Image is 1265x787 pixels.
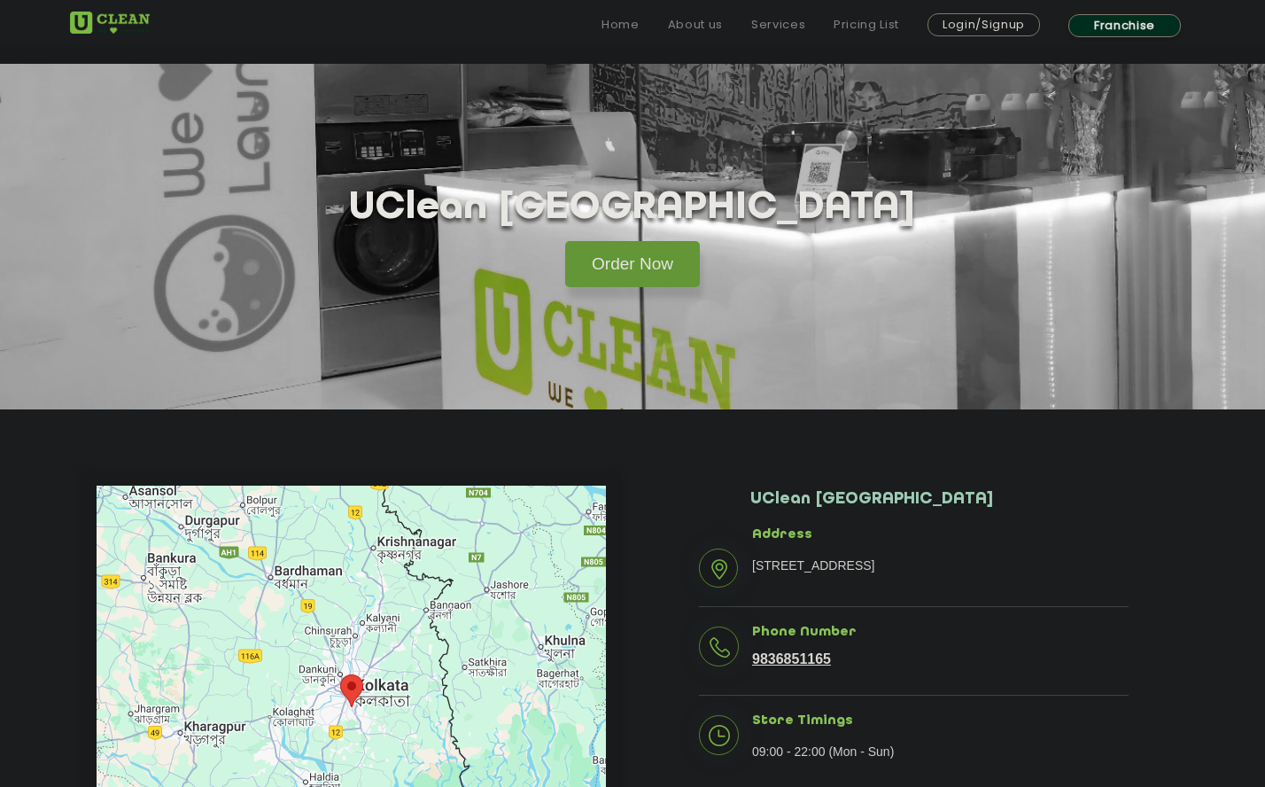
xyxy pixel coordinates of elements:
h5: Address [752,527,1129,543]
a: Pricing List [834,14,899,35]
a: Services [751,14,805,35]
h2: UClean [GEOGRAPHIC_DATA] [750,490,1129,526]
a: Franchise [1068,14,1181,37]
p: [STREET_ADDRESS] [752,552,1129,579]
img: UClean Laundry and Dry Cleaning [70,12,150,34]
a: Login/Signup [927,13,1040,36]
h1: UClean [GEOGRAPHIC_DATA] [349,186,916,231]
a: Order Now [565,241,700,287]
a: About us [668,14,723,35]
h5: Store Timings [752,713,1129,729]
p: 09:00 - 22:00 (Mon - Sun) [752,738,1129,765]
h5: Phone Number [752,625,1129,641]
a: Home [601,14,640,35]
a: 9836851165 [752,651,831,667]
